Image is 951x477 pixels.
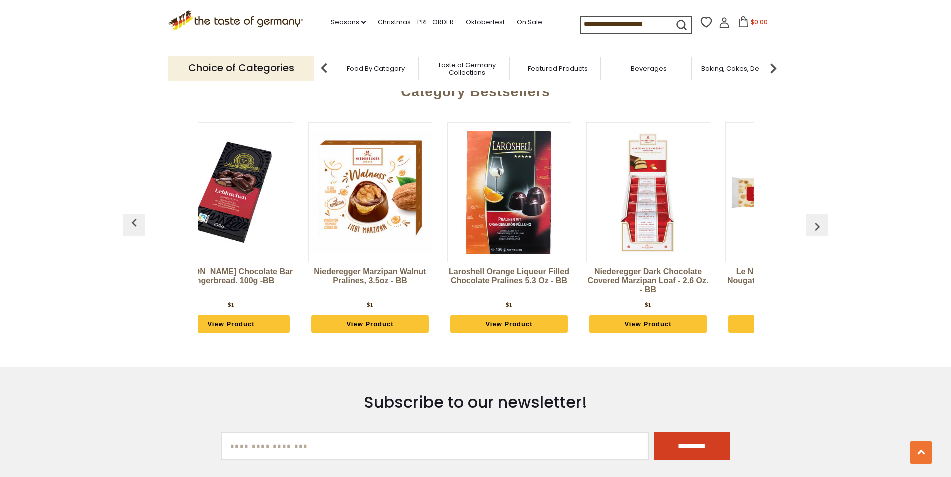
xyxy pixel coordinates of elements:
[506,300,512,310] div: $1
[169,267,293,297] a: [PERSON_NAME] Chocolate Bar Gingerbread. 100g -BB
[308,267,432,297] a: Niederegger Marzipan Walnut Pralines, 3.5oz - BB
[528,65,588,72] a: Featured Products
[314,58,334,78] img: previous arrow
[309,131,432,254] img: Niederegger Marzipan Walnut Pralines, 3.5oz - BB
[589,315,707,334] a: View Product
[645,300,651,310] div: $1
[228,300,234,310] div: $1
[311,315,429,334] a: View Product
[631,65,667,72] a: Beverages
[221,392,730,412] h3: Subscribe to our newsletter!
[448,131,571,254] img: Laroshell Orange Liqueur Filled Chocolate Pralines 5.3 oz - BB
[587,131,710,254] img: Niederegger Dark Chocolate Covered Marzipan Loaf - 2.6 oz. - BB
[447,267,571,297] a: Laroshell Orange Liqueur Filled Chocolate Pralines 5.3 oz - BB
[732,16,774,31] button: $0.00
[347,65,405,72] a: Food By Category
[450,315,568,334] a: View Product
[168,56,314,80] p: Choice of Categories
[728,315,846,334] a: View Product
[586,267,710,297] a: Niederegger Dark Chocolate Covered Marzipan Loaf - 2.6 oz. - BB
[126,215,142,231] img: previous arrow
[725,267,849,297] a: Le Nougat Soft Montelimar Nougat (Almond & Honey), 3.52 oz - BB
[726,131,849,254] img: Le Nougat Soft Montelimar Nougat (Almond & Honey), 3.52 oz - BB
[427,61,507,76] a: Taste of Germany Collections
[466,17,505,28] a: Oktoberfest
[172,315,290,334] a: View Product
[378,17,454,28] a: Christmas - PRE-ORDER
[331,17,366,28] a: Seasons
[517,17,542,28] a: On Sale
[809,219,825,235] img: previous arrow
[701,65,779,72] a: Baking, Cakes, Desserts
[170,131,293,254] img: Lambertz Chocolate Bar Gingerbread. 100g -BB
[367,300,373,310] div: $1
[751,18,768,26] span: $0.00
[763,58,783,78] img: next arrow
